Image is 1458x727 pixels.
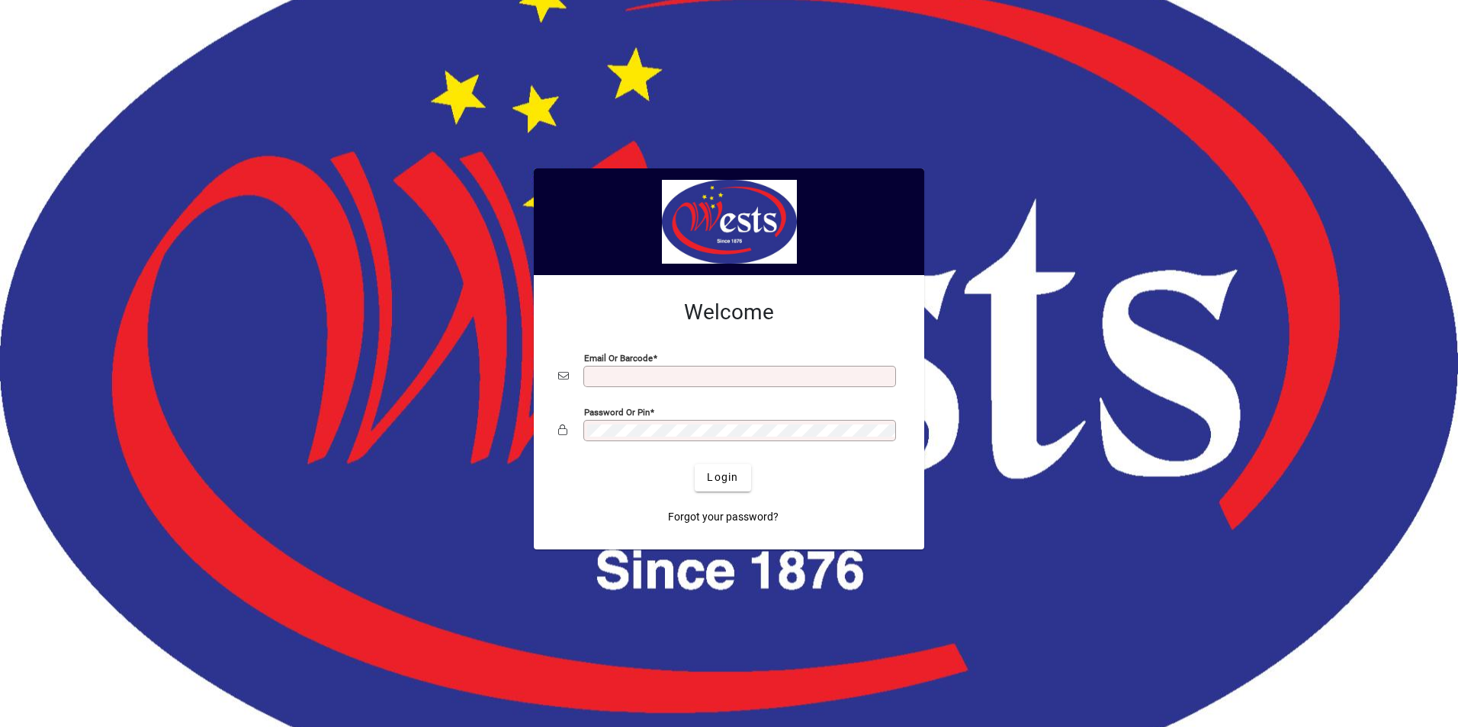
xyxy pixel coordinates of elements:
mat-label: Email or Barcode [584,352,653,363]
span: Login [707,469,738,485]
a: Forgot your password? [662,504,785,531]
mat-label: Password or Pin [584,406,650,417]
span: Forgot your password? [668,509,779,525]
button: Login [695,464,750,492]
h2: Welcome [558,299,900,325]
